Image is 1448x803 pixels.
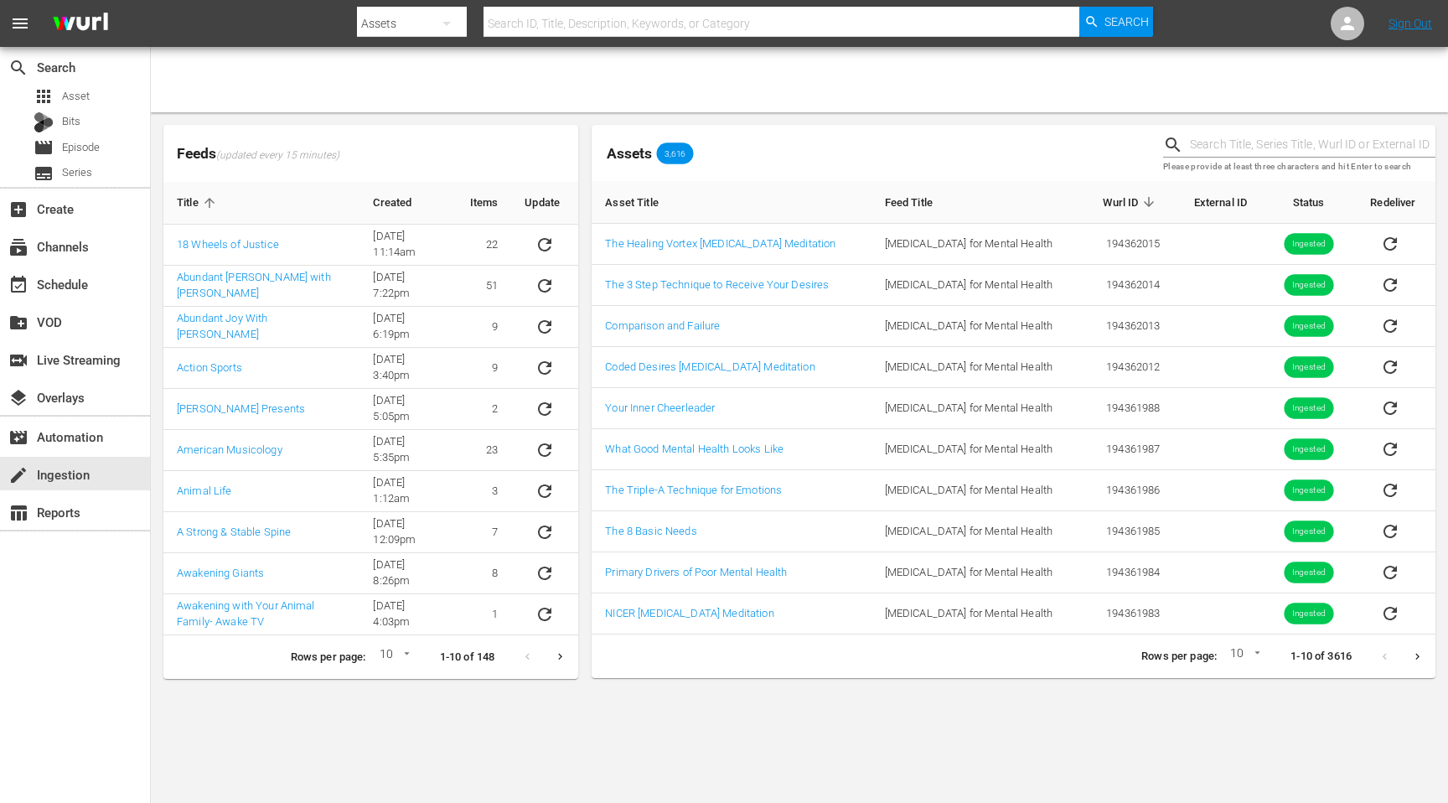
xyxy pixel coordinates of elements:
[373,645,413,670] div: 10
[163,140,578,168] span: Feeds
[1260,181,1357,224] th: Status
[457,512,512,553] td: 7
[359,348,456,389] td: [DATE] 3:40pm
[359,471,456,512] td: [DATE] 1:12am
[605,443,783,455] a: What Good Mental Health Looks Like
[8,388,28,408] span: Overlays
[359,389,456,430] td: [DATE] 5:05pm
[457,594,512,635] td: 1
[1284,608,1333,620] span: Ingested
[457,225,512,266] td: 22
[607,145,652,162] span: Assets
[62,88,90,105] span: Asset
[359,512,456,553] td: [DATE] 12:09pm
[34,163,54,184] span: Series
[440,650,495,666] p: 1-10 of 148
[871,593,1083,635] td: [MEDICAL_DATA] for Mental Health
[1284,361,1333,374] span: Ingested
[1284,279,1333,292] span: Ingested
[10,13,30,34] span: menu
[871,388,1083,429] td: [MEDICAL_DATA] for Mental Health
[605,278,829,291] a: The 3 Step Technique to Receive Your Desires
[1083,306,1174,347] td: 194362013
[8,465,28,485] span: Ingestion
[511,182,578,225] th: Update
[177,484,232,497] a: Animal Life
[62,113,80,130] span: Bits
[544,640,577,673] button: Next page
[177,238,279,251] a: 18 Wheels of Justice
[359,430,456,471] td: [DATE] 5:35pm
[177,312,267,340] a: Abundant Joy With [PERSON_NAME]
[1083,224,1174,265] td: 194362015
[177,567,264,579] a: Awakening Giants
[1284,526,1333,538] span: Ingested
[1290,649,1352,665] p: 1-10 of 3616
[1083,265,1174,306] td: 194362014
[1284,238,1333,251] span: Ingested
[8,275,28,295] span: Schedule
[359,266,456,307] td: [DATE] 7:22pm
[216,149,339,163] span: (updated every 15 minutes)
[1103,194,1160,210] span: Wurl ID
[373,195,433,210] span: Created
[457,389,512,430] td: 2
[8,58,28,78] span: Search
[1104,7,1149,37] span: Search
[605,484,782,496] a: The Triple-A Technique for Emotions
[1284,484,1333,497] span: Ingested
[871,265,1083,306] td: [MEDICAL_DATA] for Mental Health
[871,306,1083,347] td: [MEDICAL_DATA] for Mental Health
[1284,320,1333,333] span: Ingested
[457,471,512,512] td: 3
[359,553,456,594] td: [DATE] 8:26pm
[871,181,1083,224] th: Feed Title
[457,348,512,389] td: 9
[177,195,220,210] span: Title
[605,194,680,210] span: Asset Title
[1079,7,1153,37] button: Search
[1083,470,1174,511] td: 194361986
[177,271,331,299] a: Abundant [PERSON_NAME] with [PERSON_NAME]
[457,182,512,225] th: Items
[1083,511,1174,552] td: 194361985
[177,443,282,456] a: American Musicology
[1083,347,1174,388] td: 194362012
[359,594,456,635] td: [DATE] 4:03pm
[605,237,835,250] a: The Healing Vortex [MEDICAL_DATA] Meditation
[8,237,28,257] span: Channels
[177,526,291,538] a: A Strong & Stable Spine
[871,511,1083,552] td: [MEDICAL_DATA] for Mental Health
[34,112,54,132] div: Bits
[457,553,512,594] td: 8
[656,148,693,158] span: 3,616
[871,552,1083,593] td: [MEDICAL_DATA] for Mental Health
[8,350,28,370] span: Live Streaming
[1083,429,1174,470] td: 194361987
[62,139,100,156] span: Episode
[62,164,92,181] span: Series
[1284,402,1333,415] span: Ingested
[8,199,28,220] span: Create
[1163,160,1435,174] p: Please provide at least three characters and hit Enter to search
[34,86,54,106] span: Asset
[1389,17,1432,30] a: Sign Out
[291,650,366,666] p: Rows per page:
[1083,388,1174,429] td: 194361988
[40,4,121,44] img: ans4CAIJ8jUAAAAAAAAAAAAAAAAAAAAAAAAgQb4GAAAAAAAAAAAAAAAAAAAAAAAAJMjXAAAAAAAAAAAAAAAAAAAAAAAAgAT5G...
[605,607,773,619] a: NICER [MEDICAL_DATA] Meditation
[605,319,720,332] a: Comparison and Failure
[1223,644,1264,669] div: 10
[8,313,28,333] span: VOD
[34,137,54,158] span: Episode
[177,599,315,628] a: Awakening with Your Animal Family- Awake TV
[605,566,787,578] a: Primary Drivers of Poor Mental Health
[163,182,578,635] table: sticky table
[1357,181,1435,224] th: Redeliver
[1141,649,1217,665] p: Rows per page:
[1173,181,1260,224] th: External ID
[605,525,696,537] a: The 8 Basic Needs
[1083,593,1174,635] td: 194361983
[605,360,814,373] a: Coded Desires [MEDICAL_DATA] Meditation
[457,266,512,307] td: 51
